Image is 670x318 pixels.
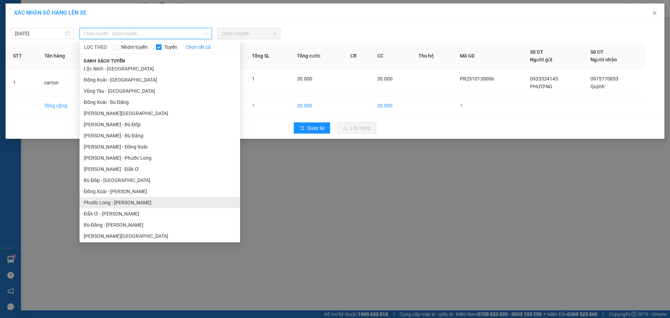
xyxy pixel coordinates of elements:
span: Người nhận [590,57,617,62]
span: Danh sách tuyến [80,58,129,64]
li: Bù Đốp - [GEOGRAPHIC_DATA] [80,175,240,186]
td: 30.000 [372,96,413,115]
button: rollbackQuay lại [294,122,330,134]
li: Đồng Xoài - [PERSON_NAME] [80,186,240,197]
span: 0975770853 [590,76,618,82]
span: 30.000 [377,76,393,82]
td: 1 [454,96,524,115]
th: CC [372,43,413,69]
th: Tổng cước [291,43,345,69]
li: [PERSON_NAME] - Đồng Xoài [80,141,240,152]
li: [PERSON_NAME][GEOGRAPHIC_DATA] [80,108,240,119]
li: [PERSON_NAME] - Đắk Ơ [80,164,240,175]
td: carton [39,69,92,96]
li: [PERSON_NAME] - Bù Đốp [80,119,240,130]
li: [PERSON_NAME] - Phước Long [80,152,240,164]
th: Mã GD [454,43,524,69]
li: Đồng Xoài - Bù Đăng [80,97,240,108]
th: Tên hàng [39,43,92,69]
li: Bù Đăng - [PERSON_NAME] [80,219,240,230]
th: Thu hộ [413,43,454,69]
li: Lộc Ninh - [GEOGRAPHIC_DATA] [80,63,240,74]
span: PHƯƠNG [530,84,552,89]
li: [PERSON_NAME] - Bù Đăng [80,130,240,141]
span: Nhóm tuyến [118,43,150,51]
span: Chọn tuyến - nhóm tuyến [84,28,208,39]
th: STT [7,43,39,69]
span: Số ĐT [590,49,604,55]
span: 30.000 [297,76,312,82]
li: Vũng Tàu - [GEOGRAPHIC_DATA] [80,85,240,97]
button: Close [645,3,664,23]
td: 1 [246,96,291,115]
li: Đồng Xoài - [GEOGRAPHIC_DATA] [80,74,240,85]
span: 1 [252,76,255,82]
td: 30.000 [291,96,345,115]
span: rollback [299,126,304,131]
button: uploadLên hàng [337,122,376,134]
span: Quay lại [307,124,325,132]
span: LỌC THEO [84,43,107,51]
span: Chọn chuyến [222,28,276,39]
span: Người gửi [530,57,552,62]
span: Quỳnh [590,84,605,89]
span: close [652,10,657,16]
a: Chọn tất cả [186,43,211,51]
input: 14/10/2025 [15,30,64,37]
li: Phước Long - [PERSON_NAME] [80,197,240,208]
td: 1 [7,69,39,96]
th: Tổng SL [246,43,291,69]
span: 0933334145 [530,76,558,82]
span: XÁC NHẬN SỐ HÀNG LÊN XE [14,9,87,16]
th: CR [345,43,372,69]
li: [PERSON_NAME][GEOGRAPHIC_DATA] [80,230,240,242]
span: PR2510130006 [460,76,494,82]
span: Số ĐT [530,49,543,55]
span: Tuyến [162,43,180,51]
span: down [204,31,208,36]
li: Đắk Ơ - [PERSON_NAME] [80,208,240,219]
td: Tổng cộng [39,96,92,115]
